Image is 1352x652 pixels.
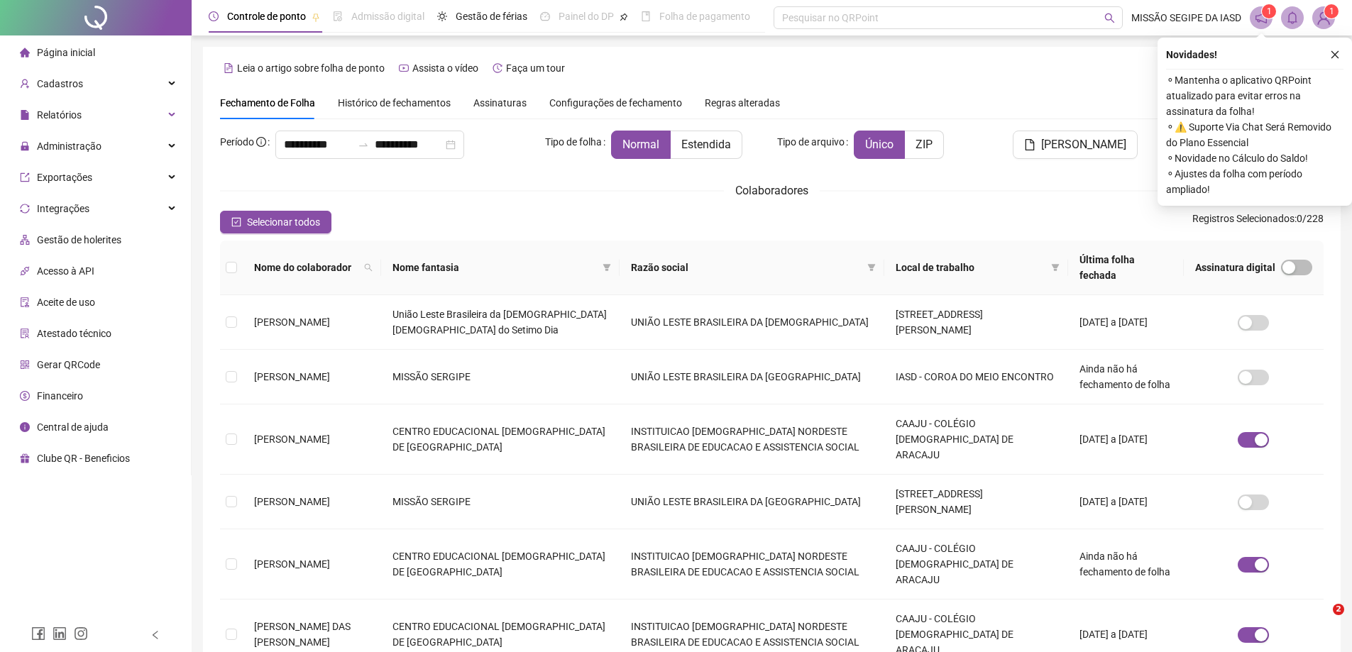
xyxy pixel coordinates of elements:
img: 68402 [1313,7,1334,28]
span: Regras alteradas [705,98,780,108]
th: Última folha fechada [1068,241,1184,295]
span: to [358,139,369,150]
span: Fechamento de Folha [220,97,315,109]
button: Selecionar todos [220,211,331,233]
span: apartment [20,235,30,245]
span: file-done [333,11,343,21]
span: filter [1048,257,1062,278]
td: IASD - COROA DO MEIO ENCONTRO [884,350,1068,404]
span: Novidades ! [1166,47,1217,62]
span: home [20,48,30,57]
span: info-circle [256,137,266,147]
span: instagram [74,626,88,641]
span: Nome fantasia [392,260,597,275]
span: Gerar QRCode [37,359,100,370]
span: audit [20,297,30,307]
span: filter [864,257,879,278]
button: [PERSON_NAME] [1013,131,1138,159]
span: Assinaturas [473,98,527,108]
span: Gestão de holerites [37,234,121,245]
span: lock [20,141,30,151]
span: swap-right [358,139,369,150]
span: file-text [224,63,233,73]
span: [PERSON_NAME] [254,433,330,445]
span: [PERSON_NAME] [254,496,330,507]
span: file [1024,139,1035,150]
span: Local de trabalho [896,260,1045,275]
span: [PERSON_NAME] [1041,136,1126,153]
span: [PERSON_NAME] DAS [PERSON_NAME] [254,621,351,648]
span: clock-circle [209,11,219,21]
span: linkedin [53,626,67,641]
span: 1 [1267,6,1272,16]
span: filter [600,257,614,278]
span: left [150,630,160,640]
span: MISSÃO SEGIPE DA IASD [1131,10,1241,26]
span: sync [20,204,30,214]
span: filter [1051,263,1060,272]
td: União Leste Brasileira da [DEMOGRAPHIC_DATA] [DEMOGRAPHIC_DATA] do Setimo Dia [381,295,620,350]
td: CENTRO EDUCACIONAL [DEMOGRAPHIC_DATA] DE [GEOGRAPHIC_DATA] [381,529,620,599]
span: ⚬ Mantenha o aplicativo QRPoint atualizado para evitar erros na assinatura da folha! [1166,72,1343,119]
span: export [20,172,30,182]
span: Tipo de arquivo [777,134,845,150]
td: UNIÃO LESTE BRASILEIRA DA [GEOGRAPHIC_DATA] [620,350,884,404]
span: file [20,110,30,120]
span: ⚬ Ajustes da folha com período ampliado! [1166,166,1343,197]
span: Relatórios [37,109,82,121]
span: search [361,257,375,278]
span: qrcode [20,360,30,370]
span: Nome do colaborador [254,260,358,275]
span: youtube [399,63,409,73]
span: Assista o vídeo [412,62,478,74]
span: history [493,63,502,73]
td: [DATE] a [DATE] [1068,295,1184,350]
td: MISSÃO SERGIPE [381,475,620,529]
span: dashboard [540,11,550,21]
span: Cadastros [37,78,83,89]
span: Razão social [631,260,862,275]
span: filter [867,263,876,272]
span: Assinatura digital [1195,260,1275,275]
span: Registros Selecionados [1192,213,1295,224]
span: 1 [1329,6,1334,16]
span: api [20,266,30,276]
span: Ainda não há fechamento de folha [1079,551,1170,578]
span: Administração [37,140,101,152]
span: pushpin [620,13,628,21]
iframe: Intercom live chat [1304,604,1338,638]
span: ZIP [916,138,933,151]
span: Tipo de folha [545,134,602,150]
span: Estendida [681,138,731,151]
span: Acesso à API [37,265,94,277]
span: bell [1286,11,1299,24]
span: filter [603,263,611,272]
span: user-add [20,79,30,89]
span: Folha de pagamento [659,11,750,22]
span: Ainda não há fechamento de folha [1079,363,1170,390]
td: CENTRO EDUCACIONAL [DEMOGRAPHIC_DATA] DE [GEOGRAPHIC_DATA] [381,404,620,475]
span: Período [220,136,254,148]
span: Admissão digital [351,11,424,22]
td: [STREET_ADDRESS][PERSON_NAME] [884,475,1068,529]
td: CAAJU - COLÉGIO [DEMOGRAPHIC_DATA] DE ARACAJU [884,529,1068,599]
span: Aceite de uso [37,297,95,308]
span: gift [20,453,30,463]
span: pushpin [312,13,320,21]
span: 2 [1333,604,1344,615]
td: INSTITUICAO [DEMOGRAPHIC_DATA] NORDESTE BRASILEIRA DE EDUCACAO E ASSISTENCIA SOCIAL [620,529,884,599]
span: Histórico de fechamentos [338,97,451,109]
span: Exportações [37,172,92,183]
span: close [1330,50,1340,60]
span: Colaboradores [735,184,808,197]
td: CAAJU - COLÉGIO [DEMOGRAPHIC_DATA] DE ARACAJU [884,404,1068,475]
td: [DATE] a [DATE] [1068,475,1184,529]
span: Atestado técnico [37,328,111,339]
td: UNIÃO LESTE BRASILEIRA DA [DEMOGRAPHIC_DATA] [620,295,884,350]
span: notification [1255,11,1268,24]
span: : 0 / 228 [1192,211,1324,233]
span: ⚬ ⚠️ Suporte Via Chat Será Removido do Plano Essencial [1166,119,1343,150]
span: [PERSON_NAME] [254,371,330,382]
span: Financeiro [37,390,83,402]
td: [DATE] a [DATE] [1068,404,1184,475]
